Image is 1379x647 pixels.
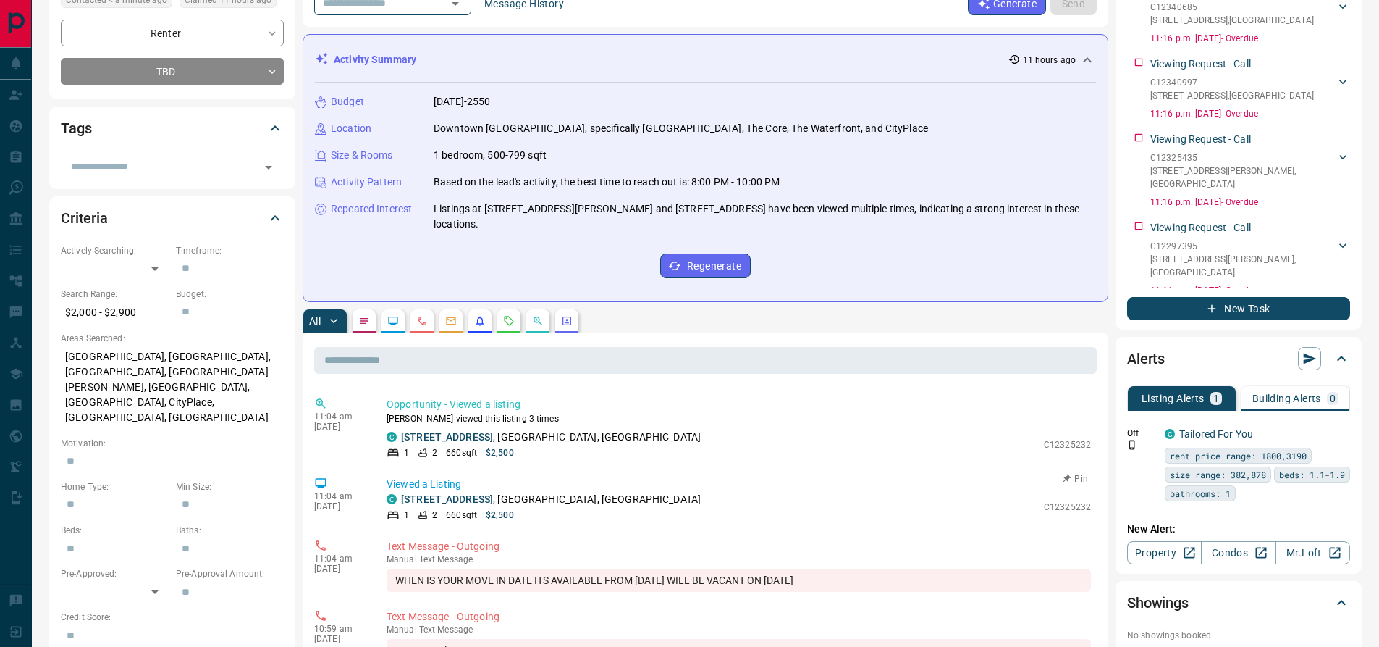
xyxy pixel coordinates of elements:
[1044,501,1091,514] p: C12325232
[61,20,284,46] div: Renter
[61,345,284,430] p: [GEOGRAPHIC_DATA], [GEOGRAPHIC_DATA], [GEOGRAPHIC_DATA], [GEOGRAPHIC_DATA][PERSON_NAME], [GEOGRAP...
[1150,164,1336,191] p: [STREET_ADDRESS][PERSON_NAME] , [GEOGRAPHIC_DATA]
[334,52,416,67] p: Activity Summary
[1150,253,1336,279] p: [STREET_ADDRESS][PERSON_NAME] , [GEOGRAPHIC_DATA]
[331,201,412,217] p: Repeated Interest
[387,625,417,635] span: manual
[387,397,1091,412] p: Opportunity - Viewed a listing
[1170,486,1231,501] span: bathrooms: 1
[1150,196,1350,209] p: 11:16 p.m. [DATE] - Overdue
[1275,541,1350,564] a: Mr.Loft
[486,509,514,522] p: $2,500
[176,524,284,537] p: Baths:
[331,148,393,163] p: Size & Rooms
[1150,32,1350,45] p: 11:16 p.m. [DATE] - Overdue
[1179,428,1253,440] a: Tailored For You
[1127,347,1165,370] h2: Alerts
[387,554,1091,564] p: Text Message
[404,446,409,459] p: 1
[486,446,514,459] p: $2,500
[1127,440,1137,450] svg: Push Notification Only
[61,58,284,85] div: TBD
[474,315,486,327] svg: Listing Alerts
[561,315,573,327] svg: Agent Actions
[1150,240,1336,253] p: C12297395
[1252,393,1321,404] p: Building Alerts
[314,422,365,432] p: [DATE]
[1127,297,1350,320] button: New Task
[331,121,371,136] p: Location
[1055,472,1097,485] button: Pin
[1142,393,1205,404] p: Listing Alerts
[1127,522,1350,537] p: New Alert:
[258,157,279,178] button: Open
[446,446,477,459] p: 660 sqft
[1150,57,1251,72] p: Viewing Request - Call
[61,244,169,257] p: Actively Searching:
[61,332,284,345] p: Areas Searched:
[1127,341,1350,376] div: Alerts
[503,315,515,327] svg: Requests
[1150,284,1350,297] p: 11:16 p.m. [DATE] - Overdue
[61,611,284,624] p: Credit Score:
[432,446,437,459] p: 2
[387,477,1091,492] p: Viewed a Listing
[404,509,409,522] p: 1
[1150,76,1314,89] p: C12340997
[1170,448,1307,463] span: rent price range: 1800,3190
[434,148,547,163] p: 1 bedroom, 500-799 sqft
[434,94,490,109] p: [DATE]-2550
[1170,467,1266,482] span: size range: 382,878
[1127,585,1350,620] div: Showings
[387,315,399,327] svg: Lead Browsing Activity
[1201,541,1275,564] a: Condos
[387,554,417,564] span: manual
[61,288,169,301] p: Search Range:
[434,175,780,190] p: Based on the lead's activity, the best time to reach out is: 8:00 PM - 10:00 PM
[61,201,284,235] div: Criteria
[176,567,284,580] p: Pre-Approval Amount:
[176,244,284,257] p: Timeframe:
[358,315,370,327] svg: Notes
[1127,427,1156,440] p: Off
[387,609,1091,625] p: Text Message - Outgoing
[314,491,365,501] p: 11:04 am
[401,431,493,443] a: [STREET_ADDRESS]
[1150,220,1251,235] p: Viewing Request - Call
[1150,89,1314,102] p: [STREET_ADDRESS] , [GEOGRAPHIC_DATA]
[61,301,169,325] p: $2,000 - $2,900
[387,494,397,504] div: condos.ca
[309,316,321,326] p: All
[1150,14,1314,27] p: [STREET_ADDRESS] , [GEOGRAPHIC_DATA]
[1127,541,1202,564] a: Property
[1127,629,1350,642] p: No showings booked
[61,524,169,537] p: Beds:
[314,554,365,564] p: 11:04 am
[61,117,91,140] h2: Tags
[315,46,1096,73] div: Activity Summary11 hours ago
[331,175,402,190] p: Activity Pattern
[176,288,284,301] p: Budget:
[314,624,365,634] p: 10:59 am
[1165,429,1175,439] div: condos.ca
[660,254,751,278] button: Regenerate
[387,569,1091,592] div: WHEN IS YOUR MOVE IN DATE ITS AVAILABLE FROM [DATE] WILL BE VACANT ON [DATE]
[61,567,169,580] p: Pre-Approved:
[1150,151,1336,164] p: C12325435
[1150,73,1350,105] div: C12340997[STREET_ADDRESS],[GEOGRAPHIC_DATA]
[387,432,397,442] div: condos.ca
[387,539,1091,554] p: Text Message - Outgoing
[61,206,108,230] h2: Criteria
[1330,393,1336,404] p: 0
[314,634,365,644] p: [DATE]
[1213,393,1219,404] p: 1
[176,480,284,493] p: Min Size:
[314,501,365,512] p: [DATE]
[1150,132,1251,147] p: Viewing Request - Call
[432,509,437,522] p: 2
[434,201,1096,232] p: Listings at [STREET_ADDRESS][PERSON_NAME] and [STREET_ADDRESS] have been viewed multiple times, i...
[1279,467,1345,482] span: beds: 1.1-1.9
[61,480,169,493] p: Home Type:
[1127,591,1189,614] h2: Showings
[446,509,477,522] p: 660 sqft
